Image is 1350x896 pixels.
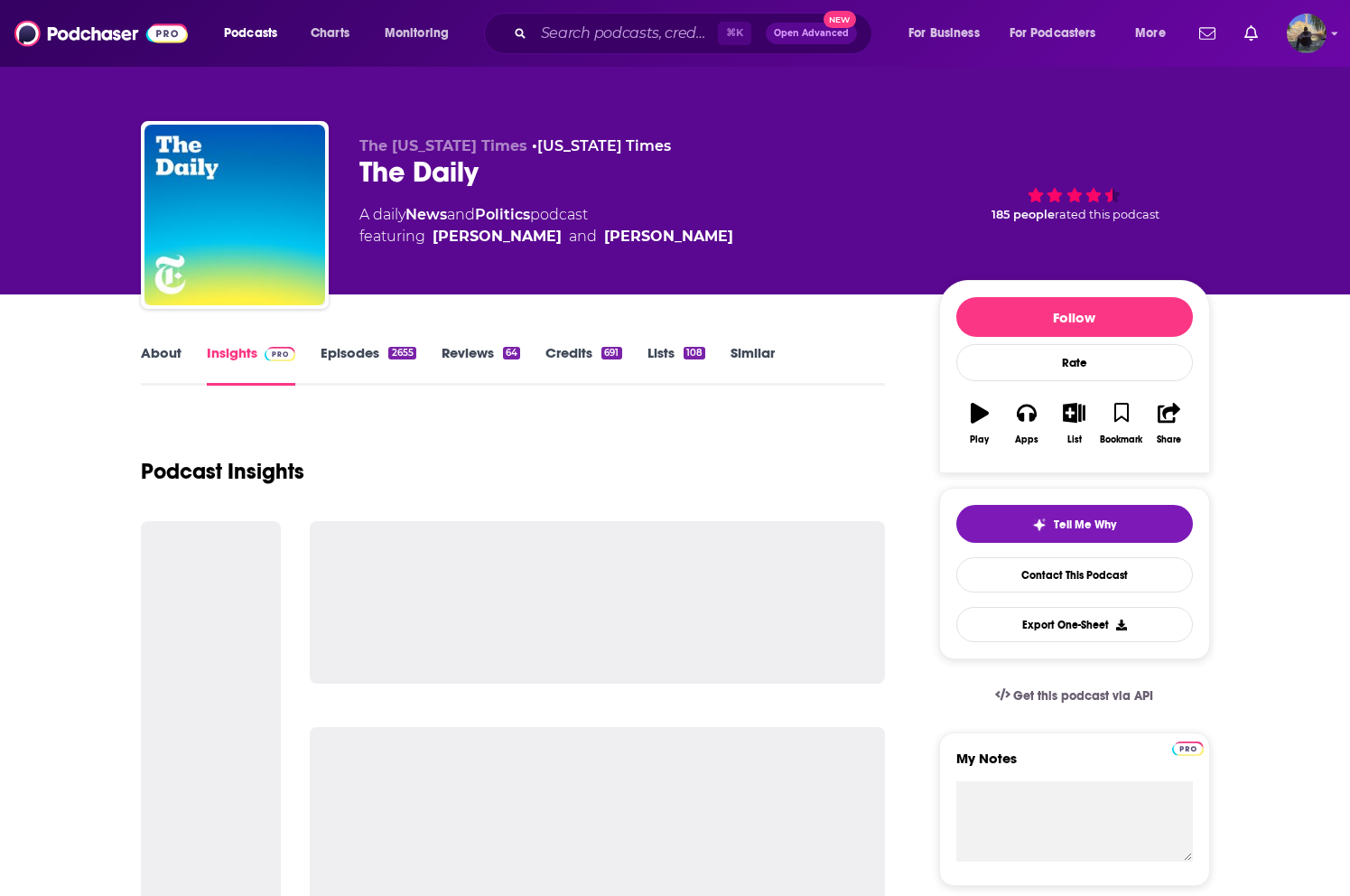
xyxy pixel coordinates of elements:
img: User Profile [1287,14,1327,53]
img: The Daily [144,125,325,305]
a: Episodes2655 [321,344,415,386]
input: Search podcasts, credits, & more... [534,19,718,48]
a: Reviews64 [442,344,520,386]
span: 185 people [992,208,1055,221]
span: and [569,226,597,247]
button: Share [1145,391,1192,456]
div: List [1067,434,1082,445]
div: 108 [684,347,705,359]
a: News [405,206,447,223]
a: InsightsPodchaser Pro [207,344,296,386]
button: tell me why sparkleTell Me Why [956,505,1193,543]
a: Show notifications dropdown [1237,18,1265,49]
span: featuring [359,226,733,247]
button: Open AdvancedNew [766,23,857,44]
button: open menu [1122,19,1188,48]
span: Logged in as French [1287,14,1327,53]
div: A daily podcast [359,204,733,247]
span: rated this podcast [1055,208,1159,221]
a: Contact This Podcast [956,557,1193,593]
button: open menu [998,19,1122,48]
div: Search podcasts, credits, & more... [501,13,889,54]
a: Show notifications dropdown [1192,18,1223,49]
span: ⌘ K [718,22,751,45]
a: Pro website [1172,739,1204,756]
div: Rate [956,344,1193,381]
span: Monitoring [385,21,449,46]
button: Apps [1003,391,1050,456]
a: [US_STATE] Times [537,137,671,154]
span: New [824,11,856,28]
div: 2655 [388,347,415,359]
a: Credits691 [545,344,621,386]
span: Tell Me Why [1054,518,1116,532]
button: Follow [956,297,1193,337]
div: Bookmark [1100,434,1142,445]
span: and [447,206,475,223]
img: Podchaser Pro [265,347,296,361]
button: open menu [372,19,472,48]
img: tell me why sparkle [1032,518,1047,532]
button: open menu [896,19,1002,48]
span: Open Advanced [774,29,849,38]
span: Podcasts [224,21,277,46]
a: Get this podcast via API [981,674,1168,718]
div: Play [970,434,989,445]
button: Show profile menu [1287,14,1327,53]
label: My Notes [956,750,1193,781]
a: Lists108 [647,344,705,386]
button: List [1050,391,1097,456]
button: open menu [211,19,301,48]
a: Politics [475,206,530,223]
span: More [1135,21,1166,46]
button: Bookmark [1098,391,1145,456]
h1: Podcast Insights [141,458,304,485]
span: Get this podcast via API [1013,688,1153,704]
img: Podchaser Pro [1172,742,1204,756]
button: Export One-Sheet [956,607,1193,642]
div: 64 [503,347,520,359]
a: Charts [299,19,360,48]
div: 691 [601,347,621,359]
a: Similar [731,344,775,386]
span: For Podcasters [1010,21,1096,46]
a: [PERSON_NAME] [604,226,733,247]
div: 185 peoplerated this podcast [939,137,1210,249]
span: For Business [908,21,980,46]
a: [PERSON_NAME] [433,226,562,247]
button: Play [956,391,1003,456]
img: Podchaser - Follow, Share and Rate Podcasts [14,16,188,51]
span: The [US_STATE] Times [359,137,527,154]
span: Charts [311,21,349,46]
a: About [141,344,182,386]
div: Apps [1015,434,1038,445]
div: Share [1157,434,1181,445]
span: • [532,137,671,154]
